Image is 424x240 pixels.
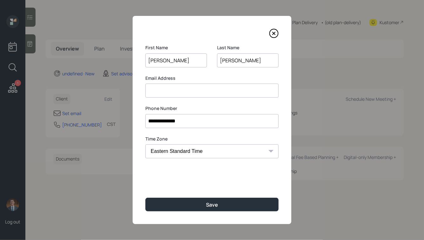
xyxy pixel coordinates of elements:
label: First Name [145,45,207,51]
label: Email Address [145,75,279,81]
label: Phone Number [145,105,279,112]
button: Save [145,198,279,211]
label: Last Name [217,45,279,51]
div: Save [206,201,218,208]
label: Time Zone [145,136,279,142]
